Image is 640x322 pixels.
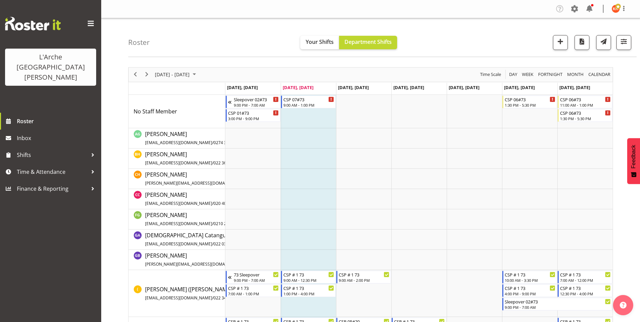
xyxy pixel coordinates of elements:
span: [DATE], [DATE] [393,84,424,90]
div: No Staff Member"s event - CSP 07#73 Begin From Tuesday, October 7, 2025 at 9:00:00 AM GMT+13:00 E... [281,96,336,108]
img: kathryn-hunt10901.jpg [612,5,620,13]
span: 0274 357 888 [214,140,239,145]
span: 020 4034 0884 [214,200,242,206]
span: Shifts [17,150,88,160]
a: [PERSON_NAME] ([PERSON_NAME]) [PERSON_NAME][EMAIL_ADDRESS][DOMAIN_NAME]/022 347 4100 [145,285,277,301]
h4: Roster [128,38,150,46]
button: Your Shifts [300,36,339,49]
td: Christopher Hill resource [129,169,225,189]
span: [DATE], [DATE] [338,84,369,90]
span: No Staff Member [134,108,177,115]
span: 022 361 2940 [214,160,239,166]
div: Harsimran (Gill) Singh"s event - CSP # 1 73 Begin From Wednesday, October 8, 2025 at 9:00:00 AM G... [336,271,391,284]
div: No Staff Member"s event - CSP 06#73 Begin From Sunday, October 12, 2025 at 11:00:00 AM GMT+13:00 ... [558,96,612,108]
span: / [212,140,214,145]
span: 022 347 4100 [214,295,239,301]
div: Harsimran (Gill) Singh"s event - 73 Sleepover Begin From Sunday, October 5, 2025 at 9:00:00 PM GM... [226,271,280,284]
span: / [212,241,214,247]
span: 022 032 5884 [214,241,239,247]
img: help-xxl-2.png [620,302,627,308]
span: Finance & Reporting [17,184,88,194]
div: 9:00 PM - 7:00 AM [234,102,279,108]
div: CSP 07#73 [283,96,334,103]
span: [PERSON_NAME] [145,171,303,186]
span: Fortnight [537,70,563,79]
span: [PERSON_NAME] [145,252,303,267]
button: Next [142,70,151,79]
span: [EMAIL_ADDRESS][DOMAIN_NAME] [145,295,212,301]
span: [DATE], [DATE] [227,84,258,90]
div: No Staff Member"s event - CSP 06#73 Begin From Sunday, October 12, 2025 at 1:30:00 PM GMT+13:00 E... [558,109,612,122]
span: Week [521,70,534,79]
button: Department Shifts [339,36,397,49]
div: 10:00 AM - 3:30 PM [505,277,555,283]
div: October 06 - 12, 2025 [152,68,200,82]
button: Timeline Week [521,70,535,79]
span: [DATE], [DATE] [283,84,313,90]
span: Feedback [631,145,637,168]
div: 3:00 PM - 9:00 PM [228,116,279,121]
td: Gay Catangui resource [129,230,225,250]
div: CSP 06#73 [505,96,555,103]
span: / [212,295,214,301]
a: [PERSON_NAME][EMAIL_ADDRESS][DOMAIN_NAME]/0210 298 2818 [145,211,242,227]
span: [PERSON_NAME] [145,130,239,146]
span: Month [566,70,584,79]
div: 1:30 PM - 5:30 PM [560,116,611,121]
span: / [212,221,214,226]
div: CSP # 1 73 [505,271,555,278]
div: CSP # 1 73 [505,285,555,291]
div: L'Arche [GEOGRAPHIC_DATA][PERSON_NAME] [12,52,89,82]
div: CSP # 1 73 [339,271,389,278]
span: [EMAIL_ADDRESS][DOMAIN_NAME] [145,241,212,247]
a: [PERSON_NAME][EMAIL_ADDRESS][DOMAIN_NAME]/022 361 2940 [145,150,239,166]
div: CSP 06#73 [560,109,611,116]
span: / [212,200,214,206]
span: [DATE], [DATE] [449,84,479,90]
span: [EMAIL_ADDRESS][DOMAIN_NAME] [145,140,212,145]
td: Gillian Bradshaw resource [129,250,225,270]
span: Day [508,70,518,79]
td: Harsimran (Gill) Singh resource [129,270,225,317]
img: Rosterit website logo [5,17,61,30]
div: No Staff Member"s event - Sleepover 02#73 Begin From Sunday, October 5, 2025 at 9:00:00 PM GMT+13... [226,96,280,108]
button: October 2025 [154,70,199,79]
span: / [212,160,214,166]
div: 9:00 AM - 12:30 PM [283,277,334,283]
span: [EMAIL_ADDRESS][DOMAIN_NAME] [145,160,212,166]
span: [DEMOGRAPHIC_DATA] Catangui [145,232,239,247]
div: Harsimran (Gill) Singh"s event - CSP # 1 73 Begin From Sunday, October 12, 2025 at 12:30:00 PM GM... [558,284,612,297]
div: CSP # 1 73 [560,271,611,278]
span: Time Scale [479,70,502,79]
a: [DEMOGRAPHIC_DATA] Catangui[EMAIL_ADDRESS][DOMAIN_NAME]/022 032 5884 [145,231,239,247]
div: Harsimran (Gill) Singh"s event - CSP # 1 73 Begin From Saturday, October 11, 2025 at 4:00:00 PM G... [502,284,557,297]
button: Send a list of all shifts for the selected filtered period to all rostered employees. [596,35,611,50]
div: CSP # 1 73 [560,285,611,291]
div: 7:00 AM - 12:00 PM [560,277,611,283]
div: 4:00 PM - 9:00 PM [505,291,555,296]
div: 9:00 PM - 7:00 AM [505,304,611,310]
button: Download a PDF of the roster according to the set date range. [575,35,589,50]
span: [PERSON_NAME] [145,191,242,207]
span: Your Shifts [306,38,334,46]
div: Harsimran (Gill) Singh"s event - CSP # 1 73 Begin From Tuesday, October 7, 2025 at 1:00:00 PM GMT... [281,284,336,297]
div: 1:00 PM - 4:00 PM [283,291,334,296]
div: 7:00 AM - 1:00 PM [228,291,279,296]
div: Harsimran (Gill) Singh"s event - Sleepover 02#73 Begin From Saturday, October 11, 2025 at 9:00:00... [502,298,612,311]
span: calendar [588,70,611,79]
div: Harsimran (Gill) Singh"s event - CSP # 1 73 Begin From Monday, October 6, 2025 at 7:00:00 AM GMT+... [226,284,280,297]
div: 9:00 PM - 7:00 AM [234,277,279,283]
td: Ben Hammond resource [129,149,225,169]
div: No Staff Member"s event - CSP 01#73 Begin From Monday, October 6, 2025 at 3:00:00 PM GMT+13:00 En... [226,109,280,122]
div: Sleepover 02#73 [505,298,611,305]
td: Crissandra Cruz resource [129,189,225,209]
span: [PERSON_NAME][EMAIL_ADDRESS][DOMAIN_NAME][PERSON_NAME] [145,180,276,186]
div: CSP 06#73 [560,96,611,103]
button: Timeline Day [508,70,519,79]
div: 9:00 AM - 2:00 PM [339,277,389,283]
span: Roster [17,116,98,126]
span: [PERSON_NAME] ([PERSON_NAME]) [PERSON_NAME] [145,286,277,301]
span: Time & Attendance [17,167,88,177]
a: No Staff Member [134,107,177,115]
span: [DATE], [DATE] [559,84,590,90]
